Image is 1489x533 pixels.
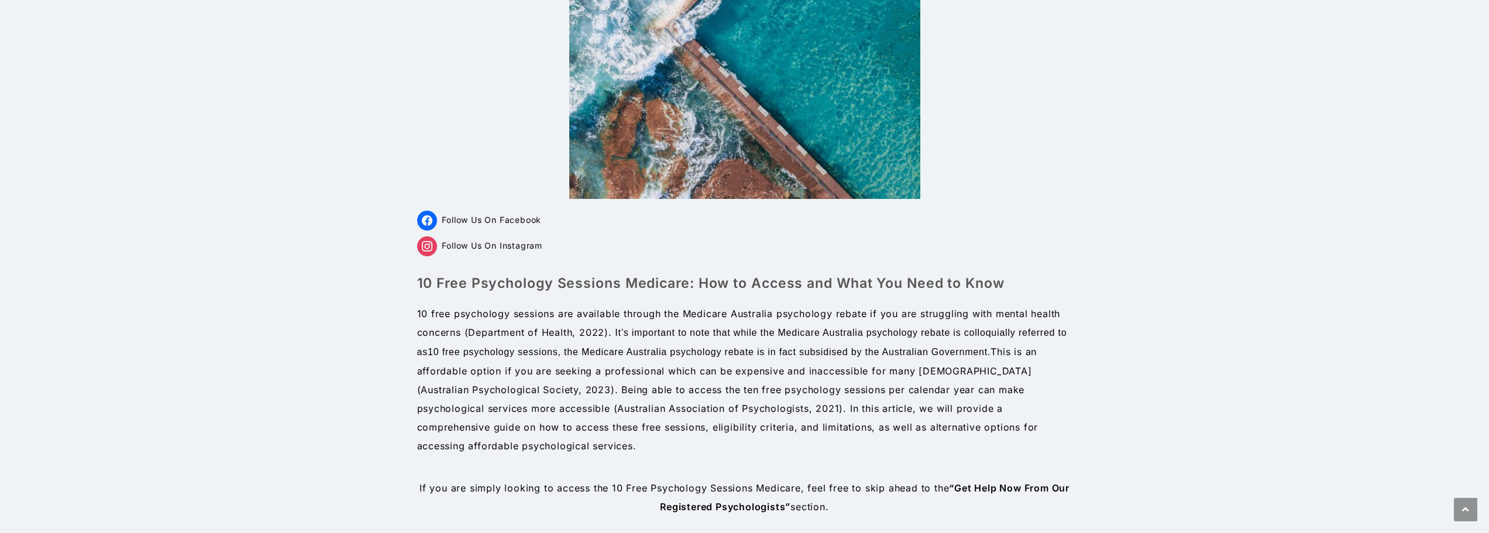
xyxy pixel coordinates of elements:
a: Scroll to the top of the page [1454,498,1477,521]
p: If you are simply looking to access the 10 Free Psychology Sessions Medicare, feel free to skip a... [417,479,1072,516]
span: Follow Us On Instagram [442,240,542,250]
span: Australian Psychological Society, 2023) [421,384,614,396]
p: 10 free psychology sessions are available through the Medicare Australia psychology rebate if you... [417,304,1072,455]
h1: 10 Free Psychology Sessions Medicare: How to Access and What You Need to Know [417,274,1072,293]
span: . Being able to access the ten free psychology sessions per calendar year can make psychological ... [417,384,1038,452]
span: Follow Us On Facebook [442,215,541,225]
a: Follow Us On Instagram [417,240,542,250]
a: Follow Us On Facebook [417,215,542,225]
span: It’s important to note that while the Medicare Australia psychology rebate is colloquially referr... [417,328,1067,357]
span: This is an affordable option if you are seeking a professional which can be expensive and inacces... [417,346,1037,396]
span: 10 free psychology sessions, the Medicare Australia psychology rebate is in fact subsidised by th... [428,347,991,357]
